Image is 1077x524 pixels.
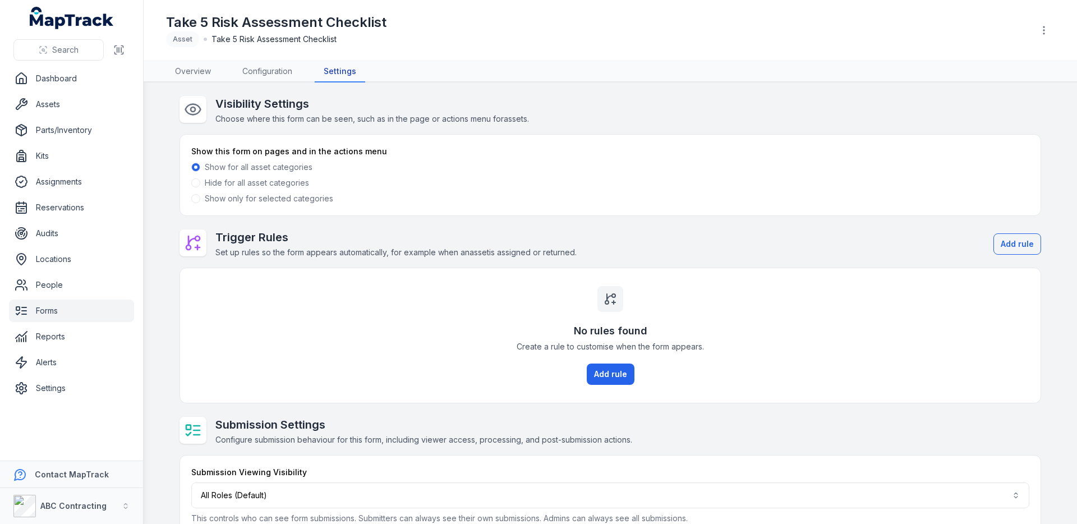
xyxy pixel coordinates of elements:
a: Configuration [233,61,301,82]
button: All Roles (Default) [191,482,1029,508]
a: Settings [9,377,134,399]
h2: Visibility Settings [215,96,529,112]
a: Parts/Inventory [9,119,134,141]
a: Settings [315,61,365,82]
a: Kits [9,145,134,167]
label: Show this form on pages and in the actions menu [191,146,387,157]
a: MapTrack [30,7,114,29]
a: People [9,274,134,296]
a: Assignments [9,171,134,193]
h2: Trigger Rules [215,229,577,245]
a: Forms [9,300,134,322]
a: Reports [9,325,134,348]
span: Search [52,44,79,56]
h2: Submission Settings [215,417,632,433]
h1: Take 5 Risk Assessment Checklist [166,13,386,31]
div: Asset [166,31,199,47]
button: Add rule [587,364,634,385]
strong: Contact MapTrack [35,470,109,479]
strong: ABC Contracting [40,501,107,511]
a: Reservations [9,196,134,219]
a: Locations [9,248,134,270]
button: Search [13,39,104,61]
a: Alerts [9,351,134,374]
p: This controls who can see form submissions. Submitters can always see their own submissions. Admi... [191,513,1029,524]
button: Add rule [993,233,1041,255]
a: Overview [166,61,220,82]
span: Choose where this form can be seen, such as in the page or actions menu for assets . [215,114,529,123]
label: Show only for selected categories [205,193,333,204]
a: Dashboard [9,67,134,90]
label: Hide for all asset categories [205,177,309,189]
span: Create a rule to customise when the form appears. [517,341,704,352]
label: Show for all asset categories [205,162,312,173]
a: Assets [9,93,134,116]
span: Configure submission behaviour for this form, including viewer access, processing, and post-submi... [215,435,632,444]
a: Audits [9,222,134,245]
label: Submission Viewing Visibility [191,467,307,478]
h3: No rules found [574,323,647,339]
span: Set up rules so the form appears automatically, for example when an asset is assigned or returned. [215,247,577,257]
span: Take 5 Risk Assessment Checklist [211,34,337,45]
